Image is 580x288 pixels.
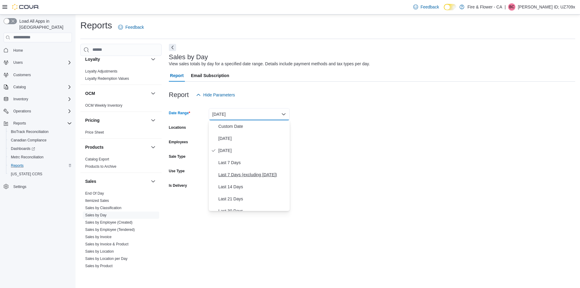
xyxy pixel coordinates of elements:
[80,19,112,31] h1: Reports
[85,256,127,261] span: Sales by Location per Day
[11,146,35,151] span: Dashboards
[150,90,157,97] button: OCM
[505,3,506,11] p: |
[6,170,74,178] button: [US_STATE] CCRS
[17,18,72,30] span: Load All Apps in [GEOGRAPHIC_DATA]
[150,178,157,185] button: Sales
[150,117,157,124] button: Pricing
[85,76,129,81] a: Loyalty Redemption Values
[169,111,190,115] label: Date Range
[150,56,157,63] button: Loyalty
[85,264,113,268] a: Sales by Product
[169,91,189,99] h3: Report
[194,89,237,101] button: Hide Parameters
[8,145,72,152] span: Dashboards
[11,120,28,127] button: Reports
[8,170,45,178] a: [US_STATE] CCRS
[467,3,502,11] p: Fire & Flower - CA
[11,108,72,115] span: Operations
[11,47,25,54] a: Home
[1,58,74,67] button: Users
[218,183,287,190] span: Last 14 Days
[8,128,51,135] a: BioTrack Reconciliation
[85,90,95,96] h3: OCM
[1,70,74,79] button: Customers
[11,108,34,115] button: Operations
[191,70,229,82] span: Email Subscription
[80,129,162,138] div: Pricing
[13,184,26,189] span: Settings
[85,144,148,150] button: Products
[203,92,235,98] span: Hide Parameters
[13,109,31,114] span: Operations
[85,157,109,162] span: Catalog Export
[8,137,49,144] a: Canadian Compliance
[8,154,46,161] a: Metrc Reconciliation
[85,130,104,135] span: Price Sheet
[85,130,104,134] a: Price Sheet
[85,242,128,247] span: Sales by Invoice & Product
[509,3,514,11] span: BC
[11,172,42,176] span: [US_STATE] CCRS
[1,46,74,55] button: Home
[13,121,26,126] span: Reports
[85,178,96,184] h3: Sales
[6,153,74,161] button: Metrc Reconciliation
[80,68,162,85] div: Loyalty
[11,71,33,79] a: Customers
[13,97,28,102] span: Inventory
[420,4,439,10] span: Feedback
[218,123,287,130] span: Custom Date
[11,163,24,168] span: Reports
[85,69,118,74] span: Loyalty Adjustments
[85,271,131,276] span: Sales by Product & Location
[85,228,135,232] a: Sales by Employee (Tendered)
[85,206,121,210] a: Sales by Classification
[1,95,74,103] button: Inventory
[85,178,148,184] button: Sales
[11,71,72,79] span: Customers
[170,70,184,82] span: Report
[85,191,104,196] a: End Of Day
[11,129,49,134] span: BioTrack Reconciliation
[1,83,74,91] button: Catalog
[12,4,39,10] img: Cova
[4,44,72,207] nav: Complex example
[85,157,109,161] a: Catalog Export
[85,69,118,73] a: Loyalty Adjustments
[444,4,456,10] input: Dark Mode
[85,103,122,108] a: OCM Weekly Inventory
[85,220,133,225] span: Sales by Employee (Created)
[6,136,74,144] button: Canadian Compliance
[11,120,72,127] span: Reports
[169,125,186,130] label: Locations
[1,119,74,128] button: Reports
[218,159,287,166] span: Last 7 Days
[218,147,287,154] span: [DATE]
[13,48,23,53] span: Home
[169,183,187,188] label: Is Delivery
[85,56,100,62] h3: Loyalty
[11,95,31,103] button: Inventory
[8,137,72,144] span: Canadian Compliance
[85,213,107,217] a: Sales by Day
[85,227,135,232] span: Sales by Employee (Tendered)
[11,138,47,143] span: Canadian Compliance
[218,195,287,202] span: Last 21 Days
[85,235,111,239] span: Sales by Invoice
[8,162,72,169] span: Reports
[85,164,116,169] a: Products to Archive
[85,117,99,123] h3: Pricing
[13,73,31,77] span: Customers
[169,169,185,173] label: Use Type
[209,120,290,211] div: Select listbox
[169,61,370,67] div: View sales totals by day for a specified date range. Details include payment methods and tax type...
[1,107,74,115] button: Operations
[85,249,114,254] a: Sales by Location
[85,198,109,203] span: Itemized Sales
[11,59,72,66] span: Users
[11,83,72,91] span: Catalog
